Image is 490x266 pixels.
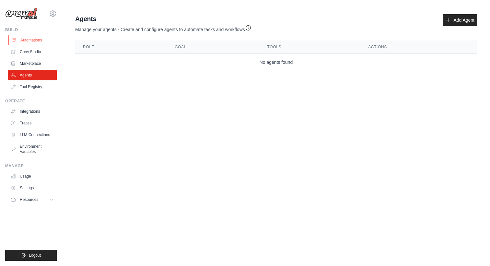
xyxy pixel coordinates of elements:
th: Goal [167,40,259,54]
a: Crew Studio [8,47,57,57]
a: Add Agent [443,14,477,26]
a: Automations [8,35,57,45]
div: Operate [5,98,57,104]
a: Traces [8,118,57,128]
a: Environment Variables [8,141,57,157]
button: Resources [8,194,57,205]
th: Role [75,40,167,54]
a: Marketplace [8,58,57,69]
p: Manage your agents - Create and configure agents to automate tasks and workflows [75,23,251,33]
img: Logo [5,7,38,20]
a: Usage [8,171,57,181]
td: No agents found [75,54,477,71]
a: Agents [8,70,57,80]
a: Integrations [8,106,57,117]
th: Tools [260,40,361,54]
th: Actions [360,40,477,54]
h2: Agents [75,14,251,23]
a: Settings [8,183,57,193]
div: Build [5,27,57,32]
span: Resources [20,197,38,202]
a: LLM Connections [8,130,57,140]
div: Manage [5,163,57,168]
a: Tool Registry [8,82,57,92]
span: Logout [29,253,41,258]
button: Logout [5,250,57,261]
